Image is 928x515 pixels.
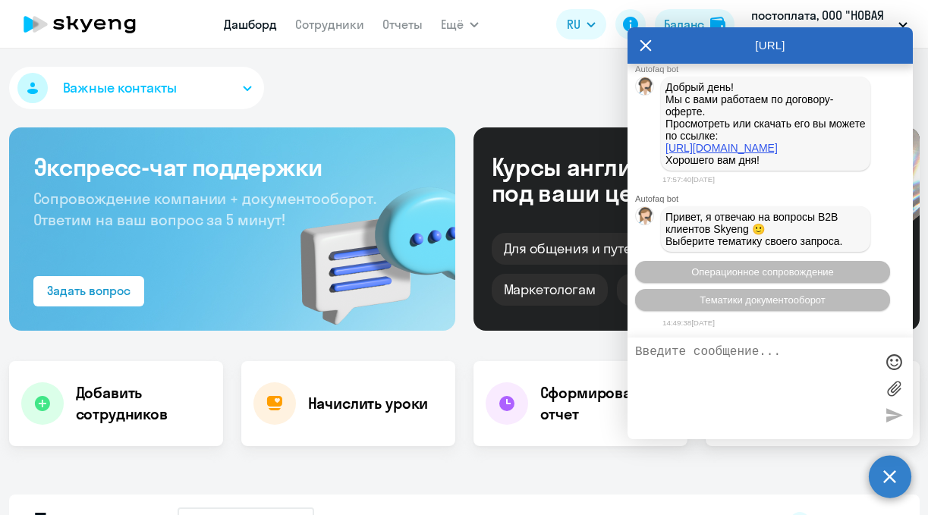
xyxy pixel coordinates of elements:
[540,382,675,425] h4: Сформировать отчет
[278,160,455,331] img: bg-img
[635,194,913,203] div: Autofaq bot
[492,233,700,265] div: Для общения и путешествий
[492,154,751,206] div: Курсы английского под ваши цели
[635,289,890,311] button: Тематики документооборот
[751,6,892,42] p: постоплата, ООО "НОВАЯ ГРАНЬ"
[662,175,715,184] time: 17:57:40[DATE]
[567,15,580,33] span: RU
[691,266,834,278] span: Операционное сопровождение
[33,276,144,306] button: Задать вопрос
[617,274,747,306] div: IT-специалистам
[665,211,843,247] span: Привет, я отвечаю на вопросы B2B клиентов Skyeng 🙂 Выберите тематику своего запроса.
[662,319,715,327] time: 14:49:38[DATE]
[665,81,866,166] p: Добрый день! Мы с вами работаем по договору-оферте. Просмотреть или скачать его вы можете по ссыл...
[492,274,608,306] div: Маркетологам
[224,17,277,32] a: Дашборд
[76,382,211,425] h4: Добавить сотрудников
[295,17,364,32] a: Сотрудники
[635,64,913,74] div: Autofaq bot
[47,281,131,300] div: Задать вопрос
[9,67,264,109] button: Важные контакты
[664,15,704,33] div: Баланс
[744,6,915,42] button: постоплата, ООО "НОВАЯ ГРАНЬ"
[636,207,655,229] img: bot avatar
[882,377,905,400] label: Лимит 10 файлов
[33,152,431,182] h3: Экспресс-чат поддержки
[33,189,376,229] span: Сопровождение компании + документооборот. Ответим на ваш вопрос за 5 минут!
[635,261,890,283] button: Операционное сопровождение
[655,9,735,39] button: Балансbalance
[441,15,464,33] span: Ещё
[441,9,479,39] button: Ещё
[382,17,423,32] a: Отчеты
[63,78,177,98] span: Важные контакты
[556,9,606,39] button: RU
[308,393,429,414] h4: Начислить уроки
[700,294,826,306] span: Тематики документооборот
[636,77,655,99] img: bot avatar
[665,142,778,154] a: [URL][DOMAIN_NAME]
[710,17,725,32] img: balance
